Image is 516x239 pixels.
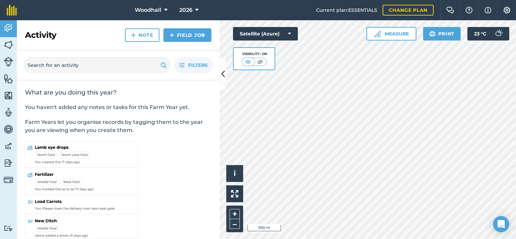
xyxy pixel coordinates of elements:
[131,31,136,39] img: svg+xml;base64,PHN2ZyB4bWxucz0iaHR0cDovL3d3dy53My5vcmcvMjAwMC9zdmciIHdpZHRoPSIxNCIgaGVpZ2h0PSIyNC...
[4,225,13,232] img: svg+xml;base64,PD94bWwgdmVyc2lvbj0iMS4wIiBlbmNvZGluZz0idXRmLTgiPz4KPCEtLSBHZW5lcmF0b3I6IEFkb2JlIE...
[4,175,13,185] img: svg+xml;base64,PD94bWwgdmVyc2lvbj0iMS4wIiBlbmNvZGluZz0idXRmLTgiPz4KPCEtLSBHZW5lcmF0b3I6IEFkb2JlIE...
[446,7,454,14] img: Two speech bubbles overlapping with the left bubble in the forefront
[429,30,436,38] img: svg+xml;base64,PHN2ZyB4bWxucz0iaHR0cDovL3d3dy53My5vcmcvMjAwMC9zdmciIHdpZHRoPSIxOSIgaGVpZ2h0PSIyNC...
[493,216,509,232] div: Open Intercom Messenger
[4,74,13,84] img: svg+xml;base64,PHN2ZyB4bWxucz0iaHR0cDovL3d3dy53My5vcmcvMjAwMC9zdmciIHdpZHRoPSI1NiIgaGVpZ2h0PSI2MC...
[316,6,377,14] span: Current plan : ESSENTIALS
[7,5,17,16] img: fieldmargin Logo
[467,27,509,41] button: 23 °C
[179,6,192,14] span: 2026
[503,7,511,14] img: A cog icon
[233,27,298,41] button: Satellite (Azure)
[492,27,505,41] img: svg+xml;base64,PD94bWwgdmVyc2lvbj0iMS4wIiBlbmNvZGluZz0idXRmLTgiPz4KPCEtLSBHZW5lcmF0b3I6IEFkb2JlIE...
[4,90,13,101] img: svg+xml;base64,PHN2ZyB4bWxucz0iaHR0cDovL3d3dy53My5vcmcvMjAwMC9zdmciIHdpZHRoPSI1NiIgaGVpZ2h0PSI2MC...
[170,31,174,39] img: svg+xml;base64,PHN2ZyB4bWxucz0iaHR0cDovL3d3dy53My5vcmcvMjAwMC9zdmciIHdpZHRoPSIxNCIgaGVpZ2h0PSIyNC...
[4,57,13,67] img: svg+xml;base64,PD94bWwgdmVyc2lvbj0iMS4wIiBlbmNvZGluZz0idXRmLTgiPz4KPCEtLSBHZW5lcmF0b3I6IEFkb2JlIE...
[231,190,238,197] img: Four arrows, one pointing top left, one top right, one bottom right and the last bottom left
[226,165,243,182] button: i
[4,124,13,134] img: svg+xml;base64,PD94bWwgdmVyc2lvbj0iMS4wIiBlbmNvZGluZz0idXRmLTgiPz4KPCEtLSBHZW5lcmF0b3I6IEFkb2JlIE...
[485,6,491,14] img: svg+xml;base64,PHN2ZyB4bWxucz0iaHR0cDovL3d3dy53My5vcmcvMjAwMC9zdmciIHdpZHRoPSIxNyIgaGVpZ2h0PSIxNy...
[25,88,211,97] h2: What are you doing this year?
[125,28,159,42] a: Note
[24,57,171,73] input: Search for an activity
[135,6,161,14] span: Woodhall
[241,51,267,57] div: Visibility: On
[230,209,240,219] button: +
[25,30,56,41] h2: Activity
[4,23,13,33] img: svg+xml;base64,PD94bWwgdmVyc2lvbj0iMS4wIiBlbmNvZGluZz0idXRmLTgiPz4KPCEtLSBHZW5lcmF0b3I6IEFkb2JlIE...
[256,58,264,65] img: svg+xml;base64,PHN2ZyB4bWxucz0iaHR0cDovL3d3dy53My5vcmcvMjAwMC9zdmciIHdpZHRoPSI1MCIgaGVpZ2h0PSI0MC...
[188,61,208,69] span: Filters
[4,141,13,151] img: svg+xml;base64,PD94bWwgdmVyc2lvbj0iMS4wIiBlbmNvZGluZz0idXRmLTgiPz4KPCEtLSBHZW5lcmF0b3I6IEFkb2JlIE...
[465,7,473,14] img: A question mark icon
[230,219,240,229] button: –
[474,27,486,41] span: 23 ° C
[4,40,13,50] img: svg+xml;base64,PHN2ZyB4bWxucz0iaHR0cDovL3d3dy53My5vcmcvMjAwMC9zdmciIHdpZHRoPSI1NiIgaGVpZ2h0PSI2MC...
[4,158,13,168] img: svg+xml;base64,PD94bWwgdmVyc2lvbj0iMS4wIiBlbmNvZGluZz0idXRmLTgiPz4KPCEtLSBHZW5lcmF0b3I6IEFkb2JlIE...
[366,27,416,41] button: Measure
[374,30,381,37] img: Ruler icon
[4,107,13,117] img: svg+xml;base64,PD94bWwgdmVyc2lvbj0iMS4wIiBlbmNvZGluZz0idXRmLTgiPz4KPCEtLSBHZW5lcmF0b3I6IEFkb2JlIE...
[234,169,236,178] span: i
[244,58,252,65] img: svg+xml;base64,PHN2ZyB4bWxucz0iaHR0cDovL3d3dy53My5vcmcvMjAwMC9zdmciIHdpZHRoPSI1MCIgaGVpZ2h0PSI0MC...
[423,27,461,41] button: Print
[383,5,434,16] a: Change plan
[25,103,211,111] p: You haven't added any notes or tasks for this Farm Year yet.
[25,118,211,134] p: Farm Years let you organise records by tagging them to the year you are viewing when you create t...
[174,57,213,73] button: Filters
[163,28,211,42] a: Field Job
[160,61,167,69] img: svg+xml;base64,PHN2ZyB4bWxucz0iaHR0cDovL3d3dy53My5vcmcvMjAwMC9zdmciIHdpZHRoPSIxOSIgaGVpZ2h0PSIyNC...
